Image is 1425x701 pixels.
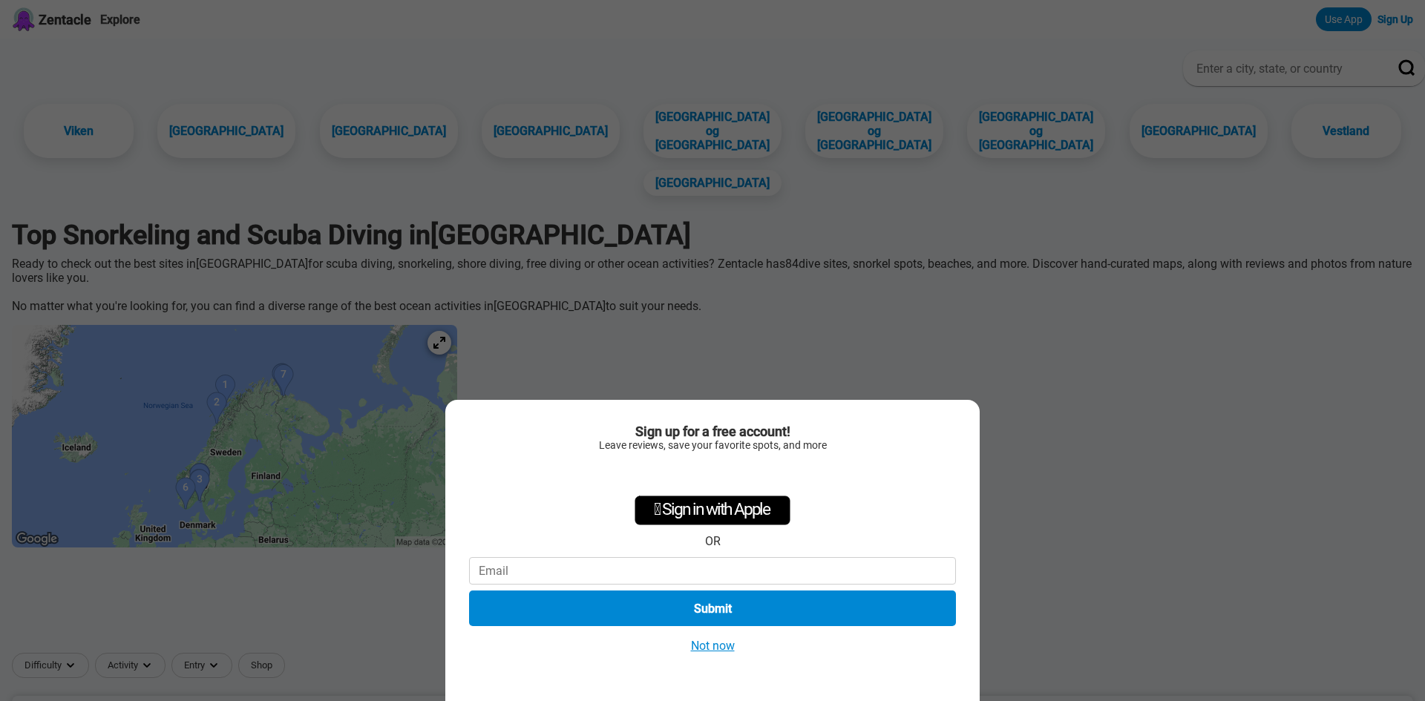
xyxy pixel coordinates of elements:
button: Submit [469,590,956,626]
input: Email [469,557,956,585]
div: Sign in with Apple [635,496,790,525]
div: Sign up for a free account! [469,424,956,439]
div: Leave reviews, save your favorite spots, and more [469,439,956,451]
iframe: Knappen Logga in med Google [632,458,793,491]
button: Not now [687,638,739,654]
div: OR [705,534,721,548]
